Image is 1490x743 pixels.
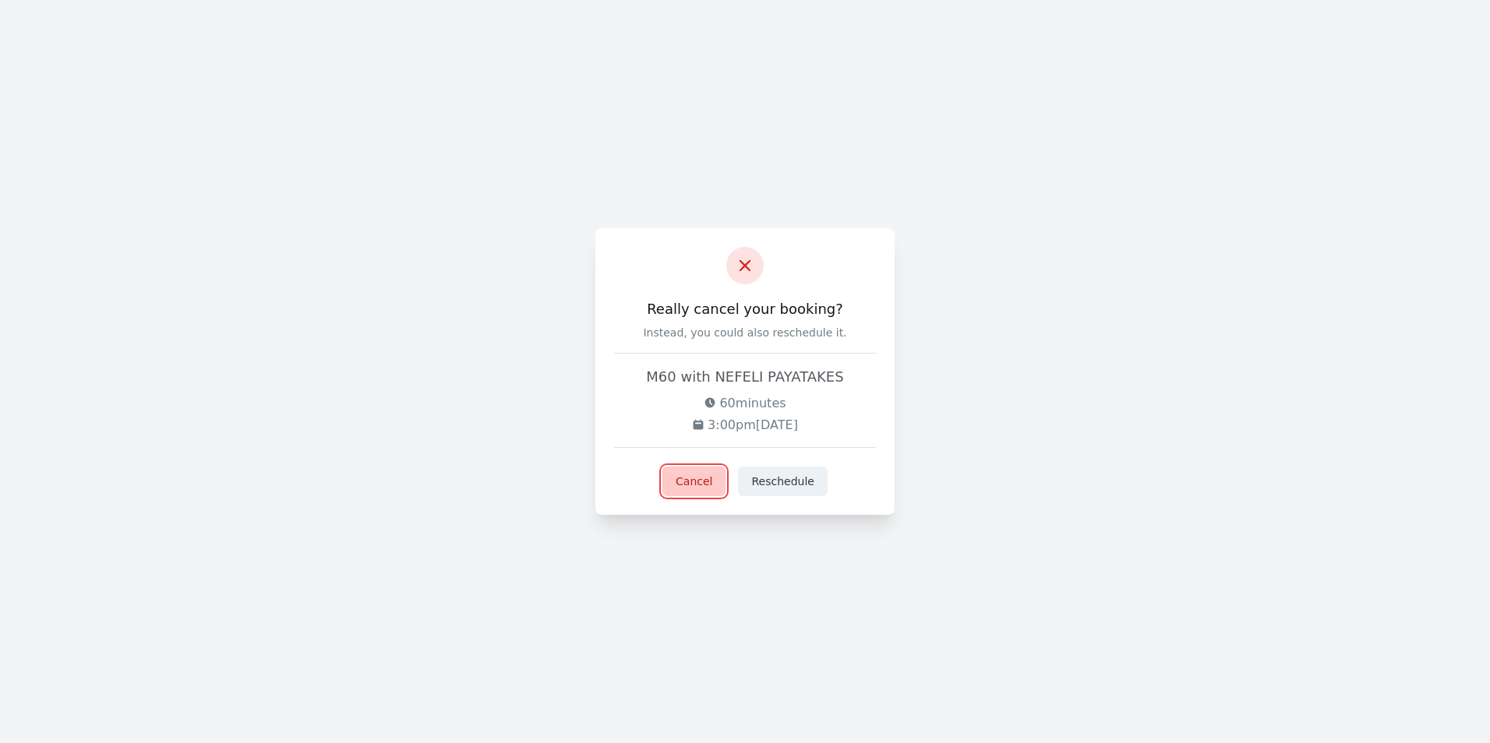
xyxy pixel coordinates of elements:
p: Instead, you could also reschedule it. [614,325,876,340]
button: Reschedule [738,467,827,496]
p: 3:00pm[DATE] [614,416,876,435]
h3: Really cancel your booking? [614,300,876,319]
p: 60 minutes [614,394,876,413]
button: Cancel [662,467,726,496]
h2: M60 with NEFELI PAYATAKES [614,366,876,388]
